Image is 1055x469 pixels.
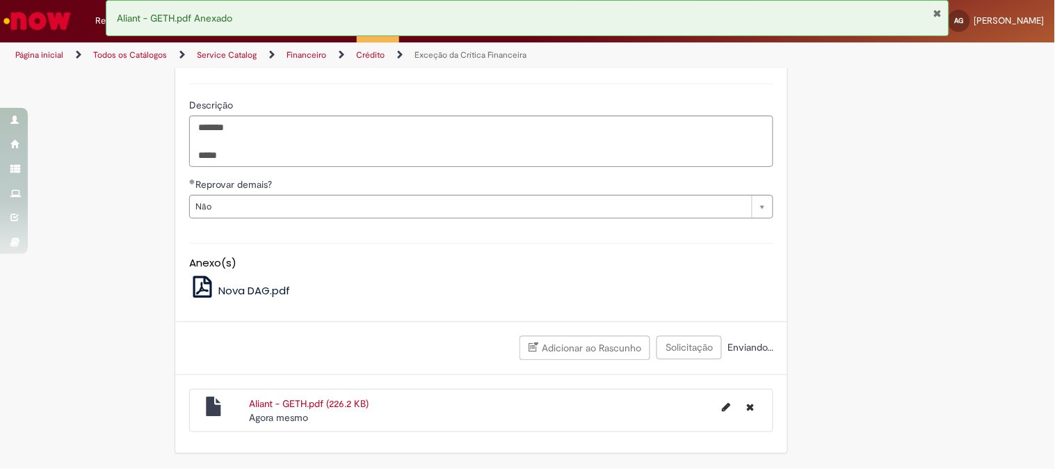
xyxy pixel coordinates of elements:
[249,411,308,424] span: Agora mesmo
[738,397,762,419] button: Excluir Aliant - GETH.pdf
[195,178,275,191] span: Reprovar demais?
[249,397,369,410] a: Aliant - GETH.pdf (226.2 KB)
[189,99,236,111] span: Descrição
[15,49,63,61] a: Página inicial
[117,12,232,24] span: Aliant - GETH.pdf Anexado
[189,257,773,269] h5: Anexo(s)
[356,49,385,61] a: Crédito
[197,49,257,61] a: Service Catalog
[218,283,290,298] span: Nova DAG.pdf
[974,15,1045,26] span: [PERSON_NAME]
[189,116,773,167] textarea: Descrição
[195,196,745,218] span: Não
[189,179,195,184] span: Obrigatório Preenchido
[93,49,167,61] a: Todos os Catálogos
[95,14,144,28] span: Requisições
[287,49,326,61] a: Financeiro
[933,8,942,19] button: Fechar Notificação
[714,397,739,419] button: Editar nome de arquivo Aliant - GETH.pdf
[955,16,964,25] span: AG
[10,42,693,68] ul: Trilhas de página
[725,341,773,353] span: Enviando...
[1,7,73,35] img: ServiceNow
[414,49,526,61] a: Exceção da Crítica Financeira
[249,411,308,424] time: 29/09/2025 17:10:57
[189,283,290,298] a: Nova DAG.pdf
